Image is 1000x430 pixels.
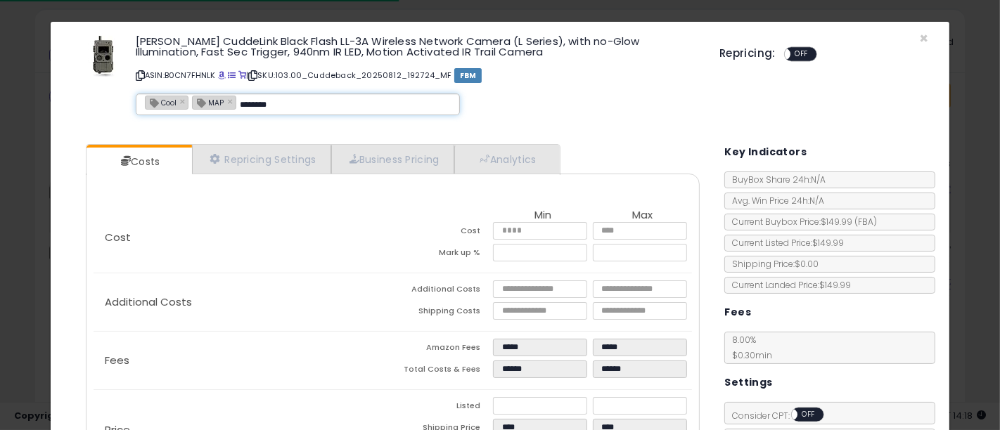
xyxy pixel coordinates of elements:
span: Shipping Price: $0.00 [725,258,819,270]
p: Additional Costs [94,297,393,308]
span: Avg. Win Price 24h: N/A [725,195,824,207]
td: Cost [393,222,493,244]
span: × [919,28,928,48]
td: Amazon Fees [393,339,493,360]
span: Consider CPT: [725,410,842,422]
a: Analytics [454,145,558,174]
h5: Repricing: [719,48,776,59]
a: Your listing only [238,70,246,81]
th: Max [593,209,693,222]
span: OFF [790,48,813,60]
img: 31ib+zH3YlL._SL60_.jpg [82,36,124,78]
a: BuyBox page [218,70,226,81]
h5: Key Indicators [724,143,807,161]
span: ( FBA ) [854,216,877,228]
span: Current Landed Price: $149.99 [725,279,851,291]
a: Repricing Settings [192,145,331,174]
span: FBM [454,68,482,83]
p: ASIN: B0CN7FHNLK | SKU: 103.00_Cuddeback_20250812_192724_MF [136,64,698,86]
p: Cost [94,232,393,243]
span: Current Buybox Price: [725,216,877,228]
a: All offer listings [228,70,236,81]
span: Cool [146,96,177,108]
th: Min [493,209,593,222]
td: Total Costs & Fees [393,360,493,382]
td: Listed [393,397,493,419]
h5: Fees [724,304,751,321]
a: × [227,95,236,107]
td: Shipping Costs [393,302,493,324]
span: 8.00 % [725,334,772,361]
td: Mark up % [393,244,493,266]
span: Current Listed Price: $149.99 [725,237,844,249]
h5: Settings [724,374,772,391]
span: $0.30 min [725,349,772,361]
a: × [180,95,188,107]
span: BuyBox Share 24h: N/A [725,174,826,185]
span: MAP [193,96,224,108]
span: OFF [798,409,821,421]
a: Costs [86,148,191,176]
span: $149.99 [821,216,877,228]
td: Additional Costs [393,280,493,302]
p: Fees [94,355,393,366]
h3: [PERSON_NAME] CuddeLink Black Flash LL-3A Wireless Network Camera (L Series), with no-Glow Illumi... [136,36,698,57]
a: Business Pricing [331,145,454,174]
